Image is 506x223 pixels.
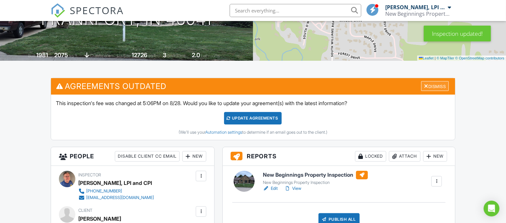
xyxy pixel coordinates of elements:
span: Client [78,208,92,213]
span: SPECTORA [70,3,124,17]
a: © MapTiler [437,56,454,60]
a: Automation settings [205,130,242,135]
span: crawlspace [90,53,111,58]
span: bedrooms [167,53,186,58]
div: Dismiss [421,81,449,91]
div: (We'll use your to determine if an email goes out to the client.) [56,130,450,135]
div: [EMAIL_ADDRESS][DOMAIN_NAME] [86,195,154,200]
div: Attach [389,151,420,162]
h3: People [51,147,215,166]
a: [EMAIL_ADDRESS][DOMAIN_NAME] [78,194,154,201]
div: Disable Client CC Email [115,151,180,162]
div: [PERSON_NAME], LPI and CPI [78,178,152,188]
input: Search everything... [230,4,361,17]
div: 1981 [36,52,48,58]
div: New [423,151,447,162]
span: Lot Size [117,53,131,58]
div: Update Agreements [224,112,282,124]
span: sq.ft. [148,53,157,58]
span: bathrooms [201,53,220,58]
span: Inspector [78,172,101,177]
span: sq. ft. [69,53,78,58]
a: Edit [263,185,278,192]
a: [PHONE_NUMBER] [78,188,154,194]
a: View [284,185,301,192]
a: Leaflet [419,56,434,60]
div: 12726 [132,52,147,58]
div: New Beginnings Property Inspection, LLC [385,11,451,17]
a: SPECTORA [51,9,124,23]
div: 3 [163,52,166,58]
h3: Agreements Outdated [51,78,455,94]
img: The Best Home Inspection Software - Spectora [51,3,65,18]
div: 2075 [54,52,68,58]
h3: Reports [223,147,455,166]
div: 2.0 [192,52,200,58]
div: Locked [355,151,386,162]
a: New Beginnings Property Inspection New Beginnings Property Inspection [263,171,368,185]
span: | [435,56,436,60]
div: Open Intercom Messenger [484,201,499,216]
span: Built [28,53,35,58]
div: Inspection updated! [424,26,491,41]
div: New [182,151,206,162]
div: New Beginnings Property Inspection [263,180,368,185]
h6: New Beginnings Property Inspection [263,171,368,179]
div: This inspection's fee was changed at 5:06PM on 8/28. Would you like to update your agreement(s) w... [51,95,455,140]
div: [PHONE_NUMBER] [86,189,122,194]
div: [PERSON_NAME], LPI and CPI [385,4,446,11]
a: © OpenStreetMap contributors [455,56,504,60]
